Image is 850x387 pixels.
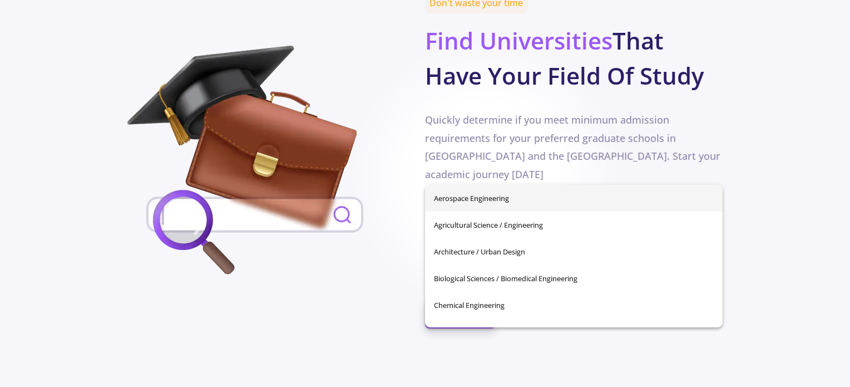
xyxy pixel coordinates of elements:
[434,319,714,345] span: Chemistry
[127,46,383,280] img: field
[434,292,714,319] span: Chemical Engineering
[425,25,704,91] b: That Have Your Field Of Study
[434,185,714,212] span: Aerospace Engineering
[434,212,714,238] span: Agricultural Science / Engineering
[425,25,612,56] span: Find Universities
[425,113,720,180] span: Quickly determine if you meet minimum admission requirements for your preferred graduate schools ...
[434,265,714,292] span: Biological Sciences / Biomedical Engineering
[434,238,714,265] span: Architecture / Urban Design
